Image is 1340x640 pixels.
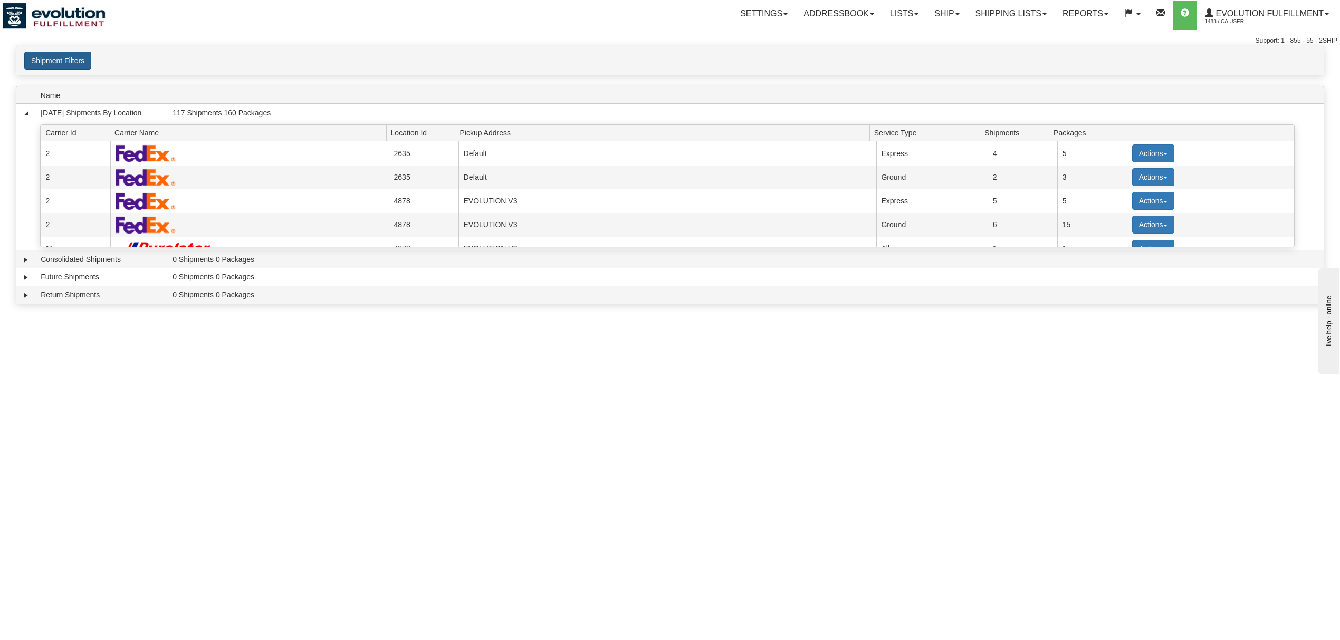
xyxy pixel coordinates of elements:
[389,213,458,237] td: 4878
[1132,168,1174,186] button: Actions
[168,268,1324,286] td: 0 Shipments 0 Packages
[168,286,1324,304] td: 0 Shipments 0 Packages
[876,189,988,213] td: Express
[874,124,980,141] span: Service Type
[1316,266,1339,374] iframe: chat widget
[41,166,110,189] td: 2
[876,141,988,165] td: Express
[876,237,988,260] td: All
[458,213,876,237] td: EVOLUTION V3
[389,166,458,189] td: 2635
[1057,213,1127,237] td: 15
[458,166,876,189] td: Default
[36,286,168,304] td: Return Shipments
[1054,124,1118,141] span: Packages
[389,141,458,165] td: 2635
[460,124,869,141] span: Pickup Address
[36,250,168,268] td: Consolidated Shipments
[988,237,1057,260] td: 1
[3,36,1337,45] div: Support: 1 - 855 - 55 - 2SHIP
[3,3,106,29] img: logo1488.jpg
[988,166,1057,189] td: 2
[391,124,455,141] span: Location Id
[796,1,882,30] a: Addressbook
[926,1,967,30] a: Ship
[8,9,98,17] div: live help - online
[41,87,168,103] span: Name
[36,268,168,286] td: Future Shipments
[876,166,988,189] td: Ground
[1132,240,1174,258] button: Actions
[389,189,458,213] td: 4878
[1197,1,1337,30] a: Evolution Fulfillment 1488 / CA User
[988,189,1057,213] td: 5
[24,52,91,70] button: Shipment Filters
[1205,16,1284,27] span: 1488 / CA User
[732,1,796,30] a: Settings
[21,255,31,265] a: Expand
[116,192,176,210] img: FedEx Express®
[458,237,876,260] td: EVOLUTION V3
[116,144,176,162] img: FedEx Express®
[45,124,110,141] span: Carrier Id
[876,213,988,237] td: Ground
[1057,166,1127,189] td: 3
[1057,237,1127,260] td: 1
[116,241,215,256] img: Purolator
[114,124,386,141] span: Carrier Name
[1057,189,1127,213] td: 5
[41,213,110,237] td: 2
[988,141,1057,165] td: 4
[988,213,1057,237] td: 6
[21,290,31,300] a: Expand
[1055,1,1116,30] a: Reports
[458,141,876,165] td: Default
[168,104,1324,122] td: 117 Shipments 160 Packages
[41,237,110,260] td: 11
[21,272,31,283] a: Expand
[116,169,176,186] img: FedEx Express®
[41,141,110,165] td: 2
[1057,141,1127,165] td: 5
[116,216,176,234] img: FedEx Express®
[882,1,926,30] a: Lists
[168,250,1324,268] td: 0 Shipments 0 Packages
[1213,9,1324,18] span: Evolution Fulfillment
[21,108,31,119] a: Collapse
[1132,216,1174,234] button: Actions
[1132,144,1174,162] button: Actions
[984,124,1049,141] span: Shipments
[968,1,1055,30] a: Shipping lists
[1132,192,1174,210] button: Actions
[458,189,876,213] td: EVOLUTION V3
[36,104,168,122] td: [DATE] Shipments By Location
[389,237,458,260] td: 4878
[41,189,110,213] td: 2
